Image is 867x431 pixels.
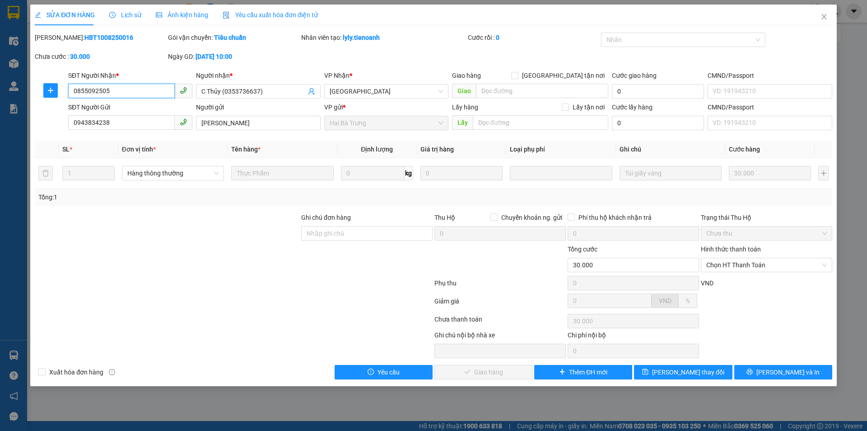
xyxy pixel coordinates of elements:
span: plus [44,87,57,94]
span: Định lượng [361,146,393,153]
span: phone [180,118,187,126]
span: Yêu cầu [378,367,400,377]
input: 0 [729,166,811,180]
span: Hàng thông thường [127,166,219,180]
span: Lấy hàng [452,104,478,111]
img: icon [223,12,230,19]
span: edit [35,12,41,18]
div: Tổng: 1 [38,192,335,202]
span: save [642,369,648,376]
button: plus [818,166,828,180]
div: Cước rồi : [468,33,599,43]
button: plus [43,83,58,98]
b: HBT1008250016 [84,34,133,41]
span: Tên hàng [231,146,261,153]
span: [PERSON_NAME] thay đổi [652,367,724,377]
input: Dọc đường [476,84,608,98]
span: [PERSON_NAME] và In [756,367,820,377]
span: user-add [308,88,315,95]
span: % [685,297,690,304]
span: phone [180,87,187,94]
div: CMND/Passport [708,71,832,81]
div: Chi phí nội bộ [568,330,699,344]
button: printer[PERSON_NAME] và In [734,365,832,379]
span: Thu Hộ [434,214,455,221]
div: SĐT Người Gửi [68,102,192,112]
button: save[PERSON_NAME] thay đổi [634,365,732,379]
span: plus [559,369,565,376]
div: SĐT Người Nhận [68,71,192,81]
span: info-circle [109,369,115,375]
input: Ghi Chú [620,166,722,180]
div: [PERSON_NAME]: [35,33,166,43]
span: VND [701,279,713,287]
span: Chuyển khoản ng. gửi [498,213,566,223]
input: Cước giao hàng [612,84,704,99]
button: checkGiao hàng [434,365,532,379]
label: Cước lấy hàng [612,104,653,111]
span: Giá trị hàng [420,146,454,153]
span: Thêm ĐH mới [569,367,607,377]
div: Chưa thanh toán [433,314,567,330]
span: SL [62,146,70,153]
span: Chưa thu [706,227,827,240]
span: VND [659,297,671,304]
div: Gói vận chuyển: [168,33,299,43]
span: close [820,13,828,20]
span: Phí thu hộ khách nhận trả [575,213,655,223]
button: plusThêm ĐH mới [534,365,632,379]
div: Người nhận [196,71,320,81]
div: Người gửi [196,102,320,112]
span: Tổng cước [568,246,597,253]
button: delete [38,166,53,180]
span: VP Nhận [324,72,350,79]
span: Chọn HT Thanh Toán [706,258,827,272]
div: Giảm giá [433,296,567,312]
span: SỬA ĐƠN HÀNG [35,11,95,19]
button: Close [811,5,837,30]
span: clock-circle [109,12,116,18]
span: Lấy [452,115,473,130]
span: Hai Bà Trưng [330,116,443,130]
b: [DATE] 10:00 [196,53,232,60]
b: lyly.tienoanh [343,34,380,41]
input: Cước lấy hàng [612,116,704,130]
span: Đơn vị tính [122,146,156,153]
b: 0 [496,34,499,41]
th: Ghi chú [616,141,725,158]
div: Ghi chú nội bộ nhà xe [434,330,566,344]
label: Ghi chú đơn hàng [301,214,351,221]
span: Thủ Đức [330,85,443,98]
span: Giao hàng [452,72,481,79]
span: Cước hàng [729,146,760,153]
label: Cước giao hàng [612,72,657,79]
span: printer [746,369,753,376]
span: picture [156,12,162,18]
b: 30.000 [70,53,90,60]
input: 0 [420,166,503,180]
div: Phụ thu [433,278,567,294]
div: Ngày GD: [168,52,299,62]
th: Loại phụ phí [506,141,615,158]
div: Trạng thái Thu Hộ [701,213,832,223]
span: [GEOGRAPHIC_DATA] tận nơi [518,71,608,81]
div: Chưa cước : [35,52,166,62]
span: kg [404,166,413,180]
span: Giao [452,84,476,98]
input: VD: Bàn, Ghế [231,166,333,180]
span: Ảnh kiện hàng [156,11,208,19]
div: Nhân viên tạo: [301,33,466,43]
span: Xuất hóa đơn hàng [46,367,107,377]
div: CMND/Passport [708,102,832,112]
input: Ghi chú đơn hàng [301,226,433,241]
label: Hình thức thanh toán [701,246,761,253]
div: VP gửi [324,102,448,112]
button: exclamation-circleYêu cầu [335,365,433,379]
span: exclamation-circle [368,369,374,376]
input: Dọc đường [473,115,608,130]
span: Lấy tận nơi [569,102,608,112]
span: Yêu cầu xuất hóa đơn điện tử [223,11,318,19]
span: Lịch sử [109,11,141,19]
b: Tiêu chuẩn [214,34,246,41]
